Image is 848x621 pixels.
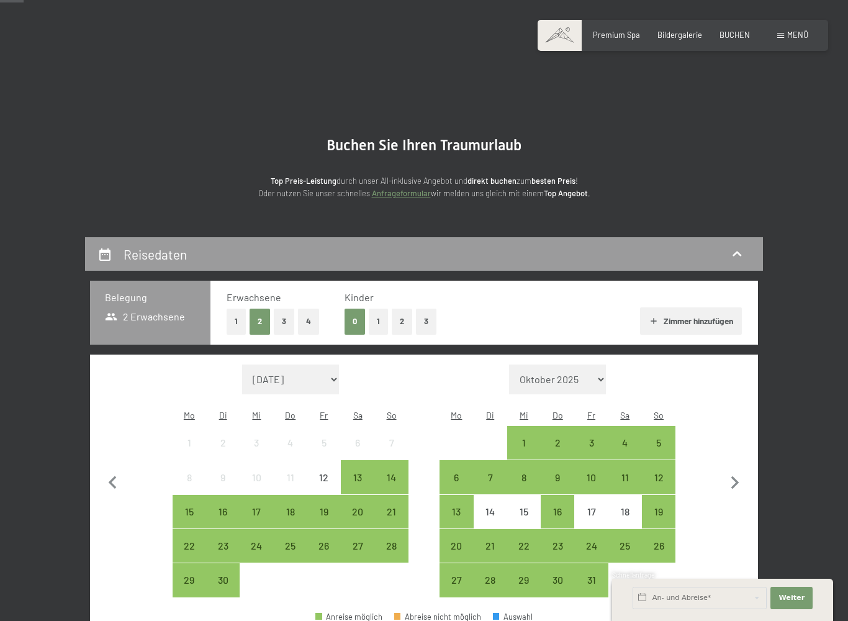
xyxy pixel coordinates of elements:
[341,495,374,528] div: Anreise möglich
[274,529,307,563] div: Anreise möglich
[787,30,808,40] span: Menü
[206,563,240,597] div: Anreise möglich
[252,410,261,420] abbr: Mittwoch
[341,426,374,460] div: Sat Sep 06 2025
[610,473,641,504] div: 11
[307,529,341,563] div: Fri Sep 26 2025
[475,541,506,572] div: 21
[285,410,295,420] abbr: Donnerstag
[440,495,473,528] div: Mon Oct 13 2025
[275,438,306,469] div: 4
[240,426,273,460] div: Anreise nicht möglich
[241,541,272,572] div: 24
[240,460,273,494] div: Wed Sep 10 2025
[541,426,574,460] div: Thu Oct 02 2025
[274,460,307,494] div: Anreise nicht möglich
[608,495,642,528] div: Anreise nicht möglich
[345,291,374,303] span: Kinder
[574,563,608,597] div: Fri Oct 31 2025
[493,613,533,621] div: Auswahl
[575,473,607,504] div: 10
[475,507,506,538] div: 14
[394,613,481,621] div: Abreise nicht möglich
[654,410,664,420] abbr: Sonntag
[507,460,541,494] div: Wed Oct 08 2025
[574,529,608,563] div: Fri Oct 24 2025
[441,507,472,538] div: 13
[207,473,238,504] div: 9
[341,529,374,563] div: Anreise möglich
[643,541,674,572] div: 26
[608,529,642,563] div: Sat Oct 25 2025
[719,30,750,40] a: BUCHEN
[341,495,374,528] div: Sat Sep 20 2025
[474,460,507,494] div: Tue Oct 07 2025
[307,495,341,528] div: Fri Sep 19 2025
[307,426,341,460] div: Fri Sep 05 2025
[643,507,674,538] div: 19
[271,176,336,186] strong: Top Preis-Leistung
[307,460,341,494] div: Anreise nicht möglich
[353,410,363,420] abbr: Samstag
[612,571,655,579] span: Schnellanfrage
[642,529,675,563] div: Sun Oct 26 2025
[184,410,195,420] abbr: Montag
[374,460,408,494] div: Anreise möglich
[342,438,373,469] div: 6
[508,438,539,469] div: 1
[486,410,494,420] abbr: Dienstag
[124,247,187,262] h2: Reisedaten
[642,495,675,528] div: Anreise möglich
[174,507,205,538] div: 15
[274,309,294,334] button: 3
[474,563,507,597] div: Anreise möglich
[508,541,539,572] div: 22
[307,495,341,528] div: Anreise möglich
[541,563,574,597] div: Thu Oct 30 2025
[574,426,608,460] div: Anreise möglich
[206,495,240,528] div: Anreise möglich
[100,365,126,598] button: Vorheriger Monat
[369,309,388,334] button: 1
[542,438,573,469] div: 2
[240,495,273,528] div: Wed Sep 17 2025
[173,426,206,460] div: Mon Sep 01 2025
[575,438,607,469] div: 3
[298,309,319,334] button: 4
[610,541,641,572] div: 25
[176,175,672,200] p: durch unser All-inklusive Angebot und zum ! Oder nutzen Sie unser schnelles wir melden uns gleich...
[643,438,674,469] div: 5
[227,291,281,303] span: Erwachsene
[451,410,462,420] abbr: Montag
[275,507,306,538] div: 18
[507,426,541,460] div: Wed Oct 01 2025
[309,473,340,504] div: 12
[507,460,541,494] div: Anreise möglich
[174,541,205,572] div: 22
[374,529,408,563] div: Sun Sep 28 2025
[309,541,340,572] div: 26
[608,529,642,563] div: Anreise möglich
[542,507,573,538] div: 16
[372,188,431,198] a: Anfrageformular
[508,507,539,538] div: 15
[315,613,382,621] div: Anreise möglich
[608,495,642,528] div: Sat Oct 18 2025
[544,188,590,198] strong: Top Angebot.
[541,495,574,528] div: Thu Oct 16 2025
[440,563,473,597] div: Mon Oct 27 2025
[531,176,575,186] strong: besten Preis
[307,460,341,494] div: Fri Sep 12 2025
[474,529,507,563] div: Anreise möglich
[508,473,539,504] div: 8
[541,529,574,563] div: Anreise möglich
[608,460,642,494] div: Sat Oct 11 2025
[174,438,205,469] div: 1
[173,495,206,528] div: Anreise möglich
[642,426,675,460] div: Sun Oct 05 2025
[642,495,675,528] div: Sun Oct 19 2025
[575,541,607,572] div: 24
[642,529,675,563] div: Anreise möglich
[274,495,307,528] div: Thu Sep 18 2025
